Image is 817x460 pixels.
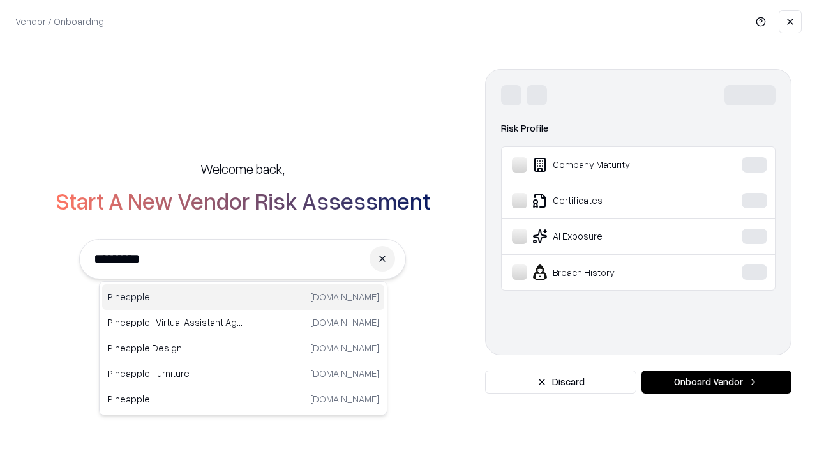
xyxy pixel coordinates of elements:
[99,281,387,415] div: Suggestions
[310,392,379,406] p: [DOMAIN_NAME]
[107,341,243,355] p: Pineapple Design
[310,316,379,329] p: [DOMAIN_NAME]
[310,341,379,355] p: [DOMAIN_NAME]
[107,392,243,406] p: Pineapple
[56,188,430,213] h2: Start A New Vendor Risk Assessment
[512,193,703,208] div: Certificates
[15,15,104,28] p: Vendor / Onboarding
[310,290,379,303] p: [DOMAIN_NAME]
[107,367,243,380] p: Pineapple Furniture
[512,229,703,244] div: AI Exposure
[641,371,791,394] button: Onboard Vendor
[107,290,243,303] p: Pineapple
[501,121,776,136] div: Risk Profile
[107,316,243,329] p: Pineapple | Virtual Assistant Agency
[485,371,636,394] button: Discard
[200,160,285,178] h5: Welcome back,
[310,367,379,380] p: [DOMAIN_NAME]
[512,264,703,280] div: Breach History
[512,157,703,172] div: Company Maturity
